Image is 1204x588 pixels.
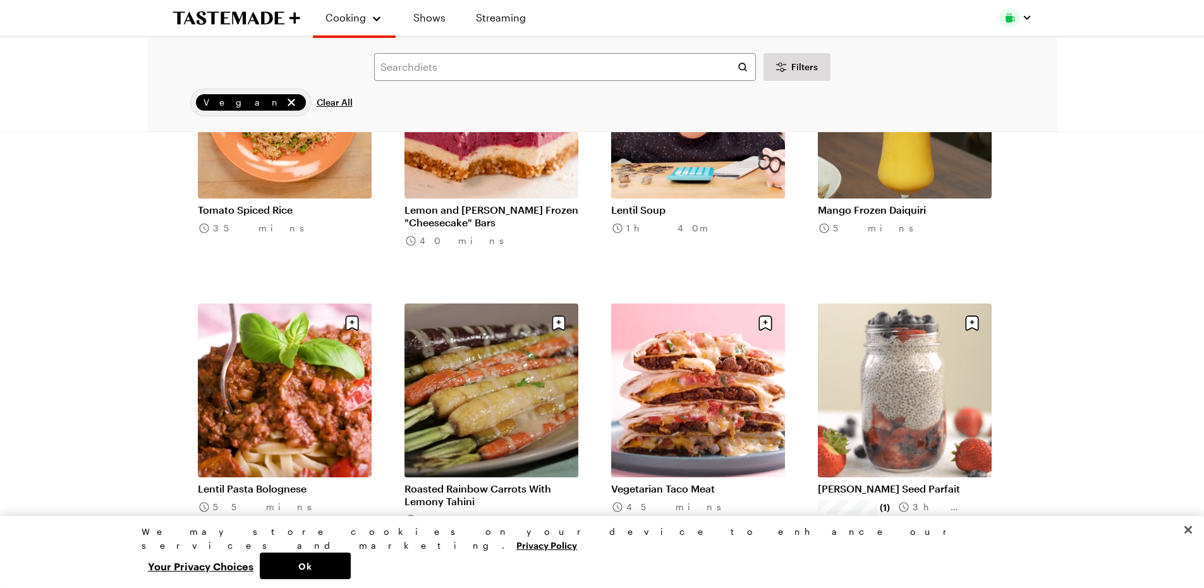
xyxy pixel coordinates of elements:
[325,5,383,30] button: Cooking
[142,553,260,579] button: Your Privacy Choices
[317,89,353,116] button: Clear All
[547,311,571,335] button: Save recipe
[999,8,1032,28] button: Profile picture
[611,204,785,216] a: Lentil Soup
[516,539,577,551] a: More information about your privacy, opens in a new tab
[198,482,372,495] a: Lentil Pasta Bolognese
[204,95,282,109] span: Vegan
[960,311,984,335] button: Save recipe
[284,95,298,109] button: remove Vegan
[791,61,818,73] span: Filters
[142,525,1052,579] div: Privacy
[818,204,992,216] a: Mango Frozen Daiquiri
[340,311,364,335] button: Save recipe
[818,482,992,495] a: [PERSON_NAME] Seed Parfait
[325,11,366,23] span: Cooking
[611,482,785,495] a: Vegetarian Taco Meat
[317,96,353,109] span: Clear All
[404,482,578,508] a: Roasted Rainbow Carrots With Lemony Tahini
[999,8,1019,28] img: Profile picture
[763,53,830,81] button: Desktop filters
[753,311,777,335] button: Save recipe
[1174,516,1202,544] button: Close
[404,204,578,229] a: Lemon and [PERSON_NAME] Frozen "Cheesecake" Bars
[260,553,351,579] button: Ok
[173,11,300,25] a: To Tastemade Home Page
[198,204,372,216] a: Tomato Spiced Rice
[142,525,1052,553] div: We may store cookies on your device to enhance our services and marketing.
